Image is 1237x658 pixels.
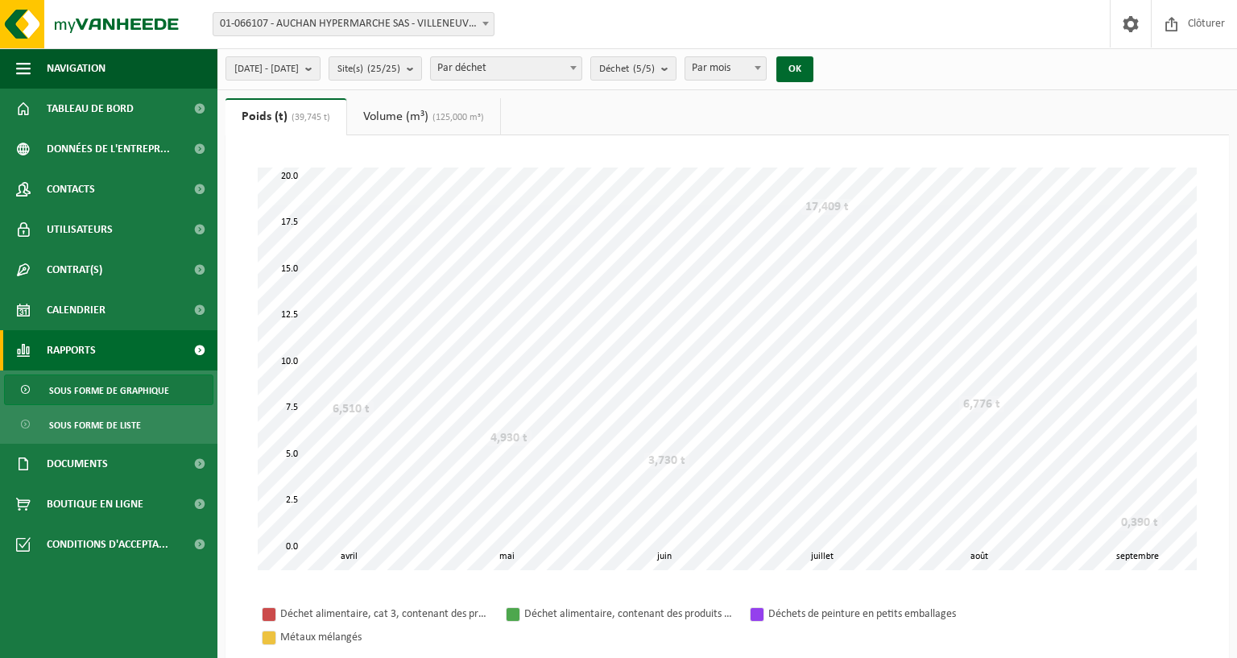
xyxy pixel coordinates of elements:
button: OK [776,56,813,82]
span: [DATE] - [DATE] [234,57,299,81]
span: 01-066107 - AUCHAN HYPERMARCHE SAS - VILLENEUVE D ASCQ [213,13,494,35]
div: 6,776 t [959,396,1004,412]
div: 0,390 t [1117,515,1162,531]
span: Documents [47,444,108,484]
a: Volume (m³) [347,98,500,135]
span: Conditions d'accepta... [47,524,168,565]
div: Déchets de peinture en petits emballages [768,604,978,624]
span: Tableau de bord [47,89,134,129]
div: Déchet alimentaire, contenant des produits d'origine animale, emballage verre, cat 3 [524,604,734,624]
span: Par déchet [430,56,582,81]
a: Sous forme de graphique [4,375,213,405]
div: 4,930 t [486,430,532,446]
span: Sous forme de graphique [49,375,169,406]
count: (5/5) [633,64,655,74]
count: (25/25) [367,64,400,74]
span: Navigation [47,48,105,89]
span: Contrat(s) [47,250,102,290]
span: Sous forme de liste [49,410,141,441]
div: 6,510 t [329,401,374,417]
a: Sous forme de liste [4,409,213,440]
a: Poids (t) [225,98,346,135]
div: 17,409 t [801,199,853,215]
button: Déchet(5/5) [590,56,676,81]
span: Contacts [47,169,95,209]
div: 3,730 t [644,453,689,469]
span: Boutique en ligne [47,484,143,524]
div: Métaux mélangés [280,627,490,648]
span: Rapports [47,330,96,370]
span: Par mois [685,56,767,81]
span: Site(s) [337,57,400,81]
span: Données de l'entrepr... [47,129,170,169]
span: 01-066107 - AUCHAN HYPERMARCHE SAS - VILLENEUVE D ASCQ [213,12,494,36]
span: Calendrier [47,290,105,330]
span: Par mois [685,57,766,80]
span: Par déchet [431,57,581,80]
span: (125,000 m³) [428,113,484,122]
span: (39,745 t) [288,113,330,122]
span: Déchet [599,57,655,81]
button: Site(s)(25/25) [329,56,422,81]
button: [DATE] - [DATE] [225,56,321,81]
div: Déchet alimentaire, cat 3, contenant des produits d'origine animale, emballage synthétique [280,604,490,624]
span: Utilisateurs [47,209,113,250]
